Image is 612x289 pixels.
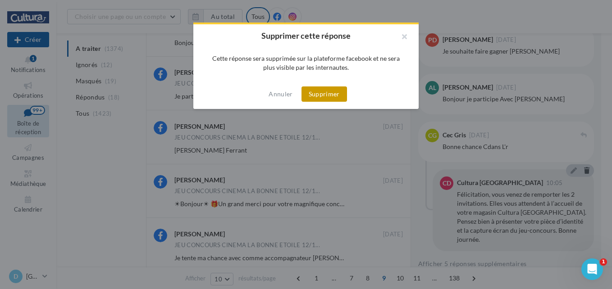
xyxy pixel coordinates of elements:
button: Supprimer [301,86,347,102]
h2: Supprimer cette réponse [208,32,404,40]
span: 1 [600,258,607,266]
button: Annuler [265,89,296,99]
iframe: Intercom live chat [581,258,603,280]
div: Cette réponse sera supprimée sur la plateforme facebook et ne sera plus visible par les internautes. [208,54,404,72]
